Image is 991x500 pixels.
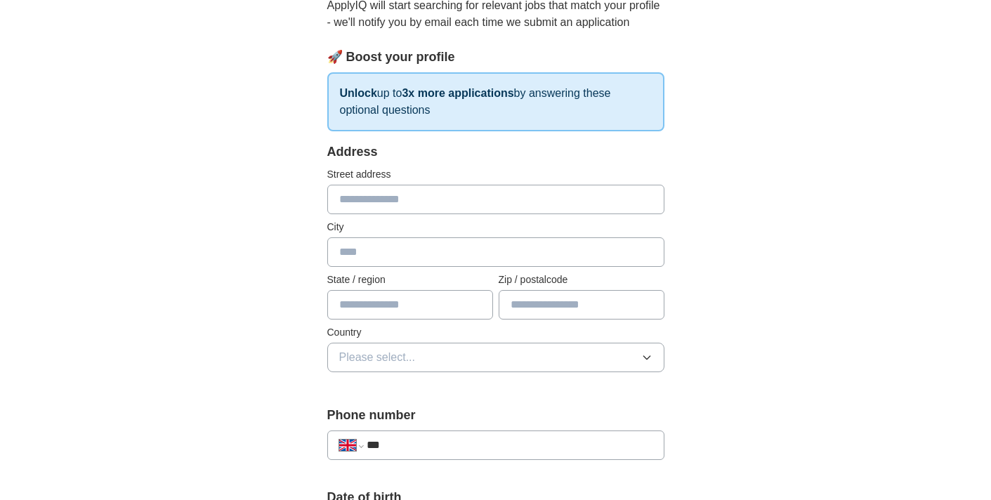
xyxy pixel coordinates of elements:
label: State / region [327,272,493,287]
label: City [327,220,664,235]
p: up to by answering these optional questions [327,72,664,131]
label: Country [327,325,664,340]
strong: Unlock [340,87,377,99]
label: Street address [327,167,664,182]
button: Please select... [327,343,664,372]
span: Please select... [339,349,416,366]
div: 🚀 Boost your profile [327,48,664,67]
label: Zip / postalcode [499,272,664,287]
div: Address [327,143,664,162]
strong: 3x more applications [402,87,513,99]
label: Phone number [327,406,664,425]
